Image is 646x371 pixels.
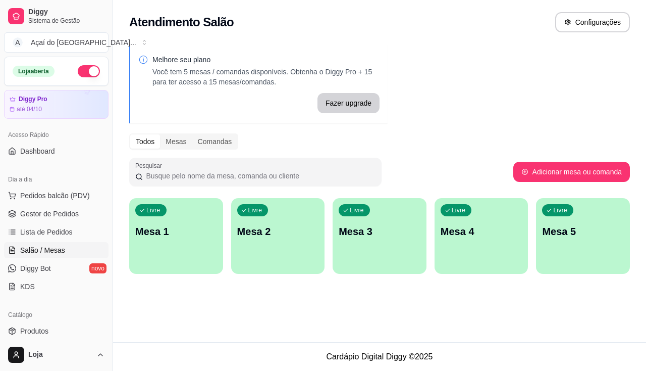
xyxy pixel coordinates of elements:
[435,198,528,274] button: LivreMesa 4
[4,242,109,258] a: Salão / Mesas
[20,146,55,156] span: Dashboard
[4,90,109,119] a: Diggy Proaté 04/10
[152,55,380,65] p: Melhore seu plano
[248,206,262,214] p: Livre
[4,143,109,159] a: Dashboard
[143,171,375,181] input: Pesquisar
[20,263,51,273] span: Diggy Bot
[28,350,92,359] span: Loja
[192,134,238,149] div: Comandas
[542,224,624,239] p: Mesa 5
[553,206,567,214] p: Livre
[350,206,364,214] p: Livre
[555,12,630,32] button: Configurações
[146,206,160,214] p: Livre
[231,198,325,274] button: LivreMesa 2
[113,342,646,371] footer: Cardápio Digital Diggy © 2025
[78,65,100,77] button: Alterar Status
[4,307,109,323] div: Catálogo
[20,209,79,219] span: Gestor de Pedidos
[152,67,380,87] p: Você tem 5 mesas / comandas disponíveis. Obtenha o Diggy Pro + 15 para ter acesso a 15 mesas/coma...
[130,134,160,149] div: Todos
[452,206,466,214] p: Livre
[20,191,90,201] span: Pedidos balcão (PDV)
[19,96,47,103] article: Diggy Pro
[129,14,234,30] h2: Atendimento Salão
[4,171,109,188] div: Dia a dia
[4,32,109,53] button: Select a team
[536,198,630,274] button: LivreMesa 5
[28,8,104,17] span: Diggy
[13,37,23,48] span: A
[4,224,109,240] a: Lista de Pedidos
[4,127,109,143] div: Acesso Rápido
[135,161,166,170] label: Pesquisar
[237,224,319,239] p: Mesa 2
[441,224,522,239] p: Mesa 4
[13,66,55,77] div: Loja aberta
[160,134,192,149] div: Mesas
[20,326,48,336] span: Produtos
[4,279,109,295] a: KDS
[20,282,35,292] span: KDS
[20,227,73,237] span: Lista de Pedidos
[4,188,109,204] button: Pedidos balcão (PDV)
[17,105,42,113] article: até 04/10
[135,224,217,239] p: Mesa 1
[4,4,109,28] a: DiggySistema de Gestão
[20,245,65,255] span: Salão / Mesas
[4,260,109,276] a: Diggy Botnovo
[339,224,420,239] p: Mesa 3
[513,162,630,182] button: Adicionar mesa ou comanda
[4,323,109,339] a: Produtos
[31,37,136,48] div: Açaí do [GEOGRAPHIC_DATA] ...
[4,343,109,367] button: Loja
[333,198,426,274] button: LivreMesa 3
[4,206,109,222] a: Gestor de Pedidos
[129,198,223,274] button: LivreMesa 1
[28,17,104,25] span: Sistema de Gestão
[317,93,380,113] button: Fazer upgrade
